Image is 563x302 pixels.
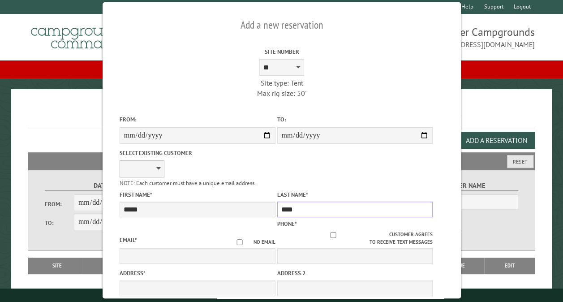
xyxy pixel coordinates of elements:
[204,47,360,56] label: Site Number
[277,190,433,199] label: Last Name
[277,115,433,124] label: To:
[507,155,533,168] button: Reset
[119,269,275,277] label: Address
[82,258,146,274] th: Dates
[33,258,82,274] th: Site
[484,258,535,274] th: Edit
[458,132,535,149] button: Add a Reservation
[277,231,433,246] label: Customer agrees to receive text messages
[28,17,140,52] img: Campground Commander
[277,220,297,228] label: Phone
[45,181,161,191] label: Dates
[119,115,275,124] label: From:
[28,104,535,128] h1: Reservations
[45,219,74,227] label: To:
[119,149,275,157] label: Select existing customer
[119,17,444,34] h2: Add a new reservation
[119,179,255,187] small: NOTE: Each customer must have a unique email address.
[277,269,433,277] label: Address 2
[45,200,74,208] label: From:
[119,190,275,199] label: First Name
[277,232,389,238] input: Customer agrees to receive text messages
[28,152,535,169] h2: Filters
[226,239,253,245] input: No email
[119,236,137,244] label: Email
[226,238,275,246] label: No email
[204,88,360,98] div: Max rig size: 50'
[204,78,360,88] div: Site type: Tent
